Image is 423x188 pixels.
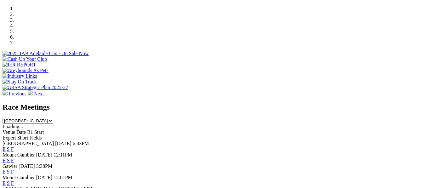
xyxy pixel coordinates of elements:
[9,91,26,96] span: Previous
[11,169,14,174] a: F
[7,146,10,152] a: S
[3,146,6,152] a: E
[3,79,37,85] img: Stay On Track
[3,68,49,73] img: Greyhounds As Pets
[3,158,6,163] a: E
[3,91,28,96] a: Previous
[28,90,33,95] img: chevron-right-pager-white.svg
[3,180,6,186] a: E
[3,135,16,140] span: Expert
[54,152,72,157] span: 12:11PM
[11,158,14,163] a: F
[16,129,26,135] span: Date
[36,175,53,180] span: [DATE]
[3,85,68,90] img: GRSA Strategic Plan 2025-27
[27,129,44,135] span: R1 Start
[17,135,28,140] span: Short
[3,124,23,129] span: Loading...
[29,135,42,140] span: Fields
[73,141,89,146] span: 6:43PM
[36,152,53,157] span: [DATE]
[3,90,8,95] img: chevron-left-pager-white.svg
[3,152,35,157] span: Mount Gambier
[55,141,71,146] span: [DATE]
[54,175,72,180] span: 12:01PM
[11,180,14,186] a: F
[7,180,10,186] a: S
[7,158,10,163] a: S
[19,163,35,169] span: [DATE]
[7,169,10,174] a: S
[11,146,14,152] a: F
[3,56,47,62] img: Cash Up Your Club
[3,51,89,56] img: 2025 TAB Adelaide Cup - On Sale Now
[3,141,54,146] span: [GEOGRAPHIC_DATA]
[3,73,37,79] img: Industry Links
[3,129,15,135] span: Venue
[3,163,17,169] span: Gawler
[3,175,35,180] span: Mount Gambier
[3,169,6,174] a: E
[36,163,53,169] span: 3:38PM
[34,91,44,96] span: Next
[3,62,36,68] img: IER REPORT
[28,91,44,96] a: Next
[3,103,420,111] h2: Race Meetings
